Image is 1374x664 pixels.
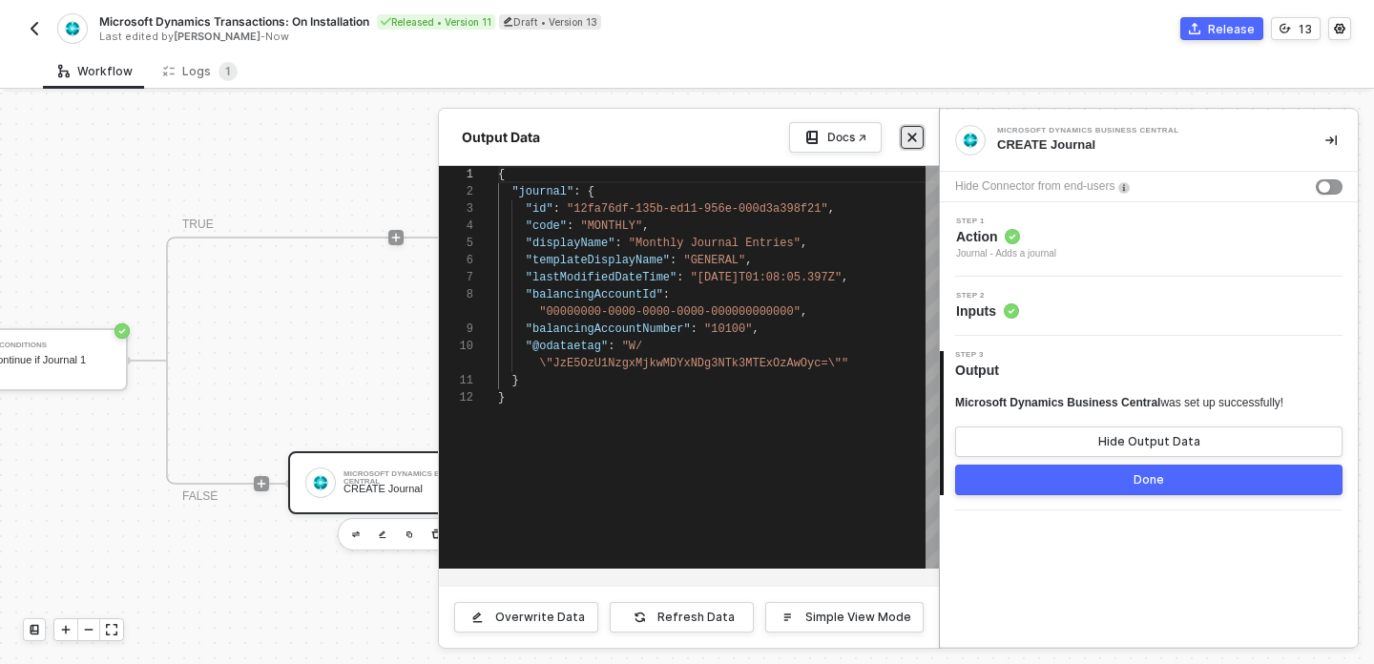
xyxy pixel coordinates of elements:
[1325,135,1337,146] span: icon-collapse-right
[691,271,842,284] span: "[DATE]T01:08:05.397Z"
[439,269,473,286] div: 7
[956,246,1056,261] div: Journal - Adds a journal
[1299,21,1312,37] div: 13
[526,237,615,250] span: "displayName"
[1208,21,1255,37] div: Release
[956,292,1019,300] span: Step 2
[553,202,560,216] span: :
[567,219,573,233] span: :
[691,322,697,336] span: :
[608,340,614,353] span: :
[439,252,473,269] div: 6
[955,426,1343,457] button: Hide Output Data
[526,271,677,284] span: "lastModifiedDateTime"
[526,202,553,216] span: "id"
[1098,434,1200,449] div: Hide Output Data
[789,122,882,153] a: Docs ↗
[498,168,505,181] span: {
[163,62,238,81] div: Logs
[955,396,1160,409] span: Microsoft Dynamics Business Central
[526,219,567,233] span: "code"
[580,219,642,233] span: "MONTHLY"
[526,340,608,353] span: "@odataetag"
[439,321,473,338] div: 9
[842,271,848,284] span: ,
[539,305,801,319] span: "00000000-0000-0000-0000-000000000000"
[106,624,117,635] span: icon-expand
[940,292,1358,321] div: Step 2Inputs
[567,202,828,216] span: "12fa76df-135b-ed11-956e-000d3a398f21"
[940,218,1358,261] div: Step 1Action Journal - Adds a journal
[58,64,133,79] div: Workflow
[454,128,548,147] div: Output Data
[1118,182,1130,194] img: icon-info
[526,254,670,267] span: "templateDisplayName"
[439,183,473,200] div: 2
[439,286,473,303] div: 8
[439,389,473,406] div: 12
[495,610,585,625] div: Overwrite Data
[174,30,260,43] span: [PERSON_NAME]
[64,20,80,37] img: integration-icon
[657,610,735,625] div: Refresh Data
[906,132,918,143] span: icon-close
[377,14,495,30] div: Released • Version 11
[642,219,649,233] span: ,
[1271,17,1321,40] button: 13
[439,166,473,183] div: 1
[683,254,745,267] span: "GENERAL"
[1334,23,1345,34] span: icon-settings
[663,288,670,301] span: :
[622,340,643,353] span: "W/
[511,374,518,387] span: }
[83,624,94,635] span: icon-minus
[99,13,369,30] span: Microsoft Dynamics Transactions: On Installation
[752,322,759,336] span: ,
[439,218,473,235] div: 4
[955,351,1007,359] span: Step 3
[805,610,911,625] div: Simple View Mode
[503,16,513,27] span: icon-edit
[439,200,473,218] div: 3
[1134,472,1164,488] div: Done
[439,338,473,355] div: 10
[610,602,754,633] button: Refresh Data
[23,17,46,40] button: back
[801,305,807,319] span: ,
[1180,17,1263,40] button: Release
[765,602,924,633] button: Simple View Mode
[827,130,866,145] div: Docs ↗
[225,64,231,78] span: 1
[1189,23,1200,34] span: icon-commerce
[499,14,601,30] div: Draft • Version 13
[27,21,42,36] img: back
[614,237,621,250] span: :
[955,395,1283,411] div: was set up successfully!
[454,602,598,633] button: Overwrite Data
[997,136,1295,154] div: CREATE Journal
[60,624,72,635] span: icon-play
[955,177,1114,196] div: Hide Connector from end-users
[526,288,663,301] span: "balancingAccountId"
[955,361,1007,380] span: Output
[670,254,677,267] span: :
[629,237,801,250] span: "Monthly Journal Entries"
[511,185,573,198] span: "journal"
[498,391,505,405] span: }
[439,235,473,252] div: 5
[745,254,752,267] span: ,
[539,357,848,370] span: \"JzE5OzU1NzgxMjkwMDYxNDg3NTk3MTExOzAwOyc=\""
[801,237,807,250] span: ,
[997,127,1283,135] div: Microsoft Dynamics Business Central
[955,465,1343,495] button: Done
[828,202,835,216] span: ,
[526,322,691,336] span: "balancingAccountNumber"
[1280,23,1291,34] span: icon-versioning
[573,185,580,198] span: :
[498,166,499,183] textarea: Editor content;Press Alt+F1 for Accessibility Options.
[956,301,1019,321] span: Inputs
[956,218,1056,225] span: Step 1
[901,126,924,149] button: Close
[588,185,594,198] span: {
[962,132,979,149] img: integration-icon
